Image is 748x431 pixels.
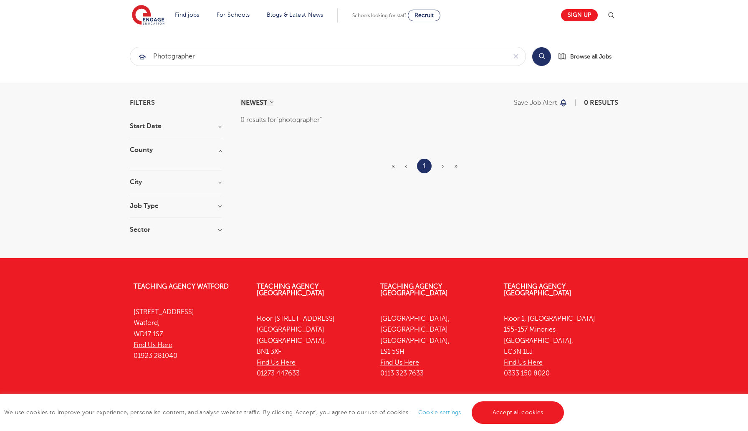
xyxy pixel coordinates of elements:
[472,401,564,424] a: Accept all cookies
[558,52,618,61] a: Browse all Jobs
[570,52,612,61] span: Browse all Jobs
[532,47,551,66] button: Search
[130,147,222,153] h3: County
[506,47,526,66] button: Clear
[504,313,615,379] p: Floor 1, [GEOGRAPHIC_DATA] 155-157 Minories [GEOGRAPHIC_DATA], EC3N 1LJ 0333 150 8020
[418,409,461,416] a: Cookie settings
[130,47,506,66] input: Submit
[442,162,444,170] span: ›
[380,359,419,366] a: Find Us Here
[561,9,598,21] a: Sign up
[130,123,222,129] h3: Start Date
[405,162,407,170] span: ‹
[130,47,526,66] div: Submit
[130,226,222,233] h3: Sector
[504,359,543,366] a: Find Us Here
[514,99,568,106] button: Save job alert
[257,313,368,379] p: Floor [STREET_ADDRESS] [GEOGRAPHIC_DATA] [GEOGRAPHIC_DATA], BN1 3XF 01273 447633
[257,283,324,297] a: Teaching Agency [GEOGRAPHIC_DATA]
[276,116,322,124] q: photographer
[380,313,491,379] p: [GEOGRAPHIC_DATA], [GEOGRAPHIC_DATA] [GEOGRAPHIC_DATA], LS1 5SH 0113 323 7633
[240,114,618,125] div: 0 results for
[514,99,557,106] p: Save job alert
[175,12,200,18] a: Find jobs
[408,10,440,21] a: Recruit
[130,203,222,209] h3: Job Type
[217,12,250,18] a: For Schools
[352,13,406,18] span: Schools looking for staff
[454,162,457,170] span: »
[423,161,426,172] a: 1
[134,283,229,290] a: Teaching Agency Watford
[134,341,172,349] a: Find Us Here
[130,99,155,106] span: Filters
[4,409,566,416] span: We use cookies to improve your experience, personalise content, and analyse website traffic. By c...
[584,99,618,106] span: 0 results
[504,283,571,297] a: Teaching Agency [GEOGRAPHIC_DATA]
[414,12,434,18] span: Recruit
[134,307,245,361] p: [STREET_ADDRESS] Watford, WD17 1SZ 01923 281040
[392,162,395,170] span: «
[132,5,164,26] img: Engage Education
[380,283,448,297] a: Teaching Agency [GEOGRAPHIC_DATA]
[267,12,323,18] a: Blogs & Latest News
[130,179,222,185] h3: City
[257,359,296,366] a: Find Us Here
